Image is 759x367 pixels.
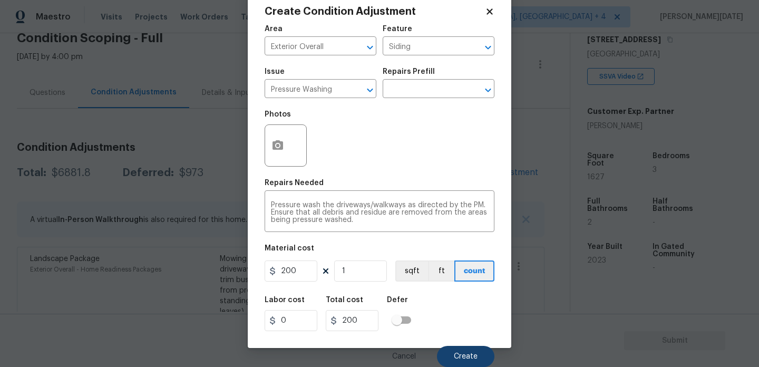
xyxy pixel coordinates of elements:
[265,296,305,304] h5: Labor cost
[395,260,428,282] button: sqft
[265,179,324,187] h5: Repairs Needed
[265,111,291,118] h5: Photos
[265,68,285,75] h5: Issue
[383,68,435,75] h5: Repairs Prefill
[271,201,488,224] textarea: Pressure wash the driveways/walkways as directed by the PM. Ensure that all debris and residue ar...
[454,353,478,361] span: Create
[437,346,494,367] button: Create
[326,296,363,304] h5: Total cost
[428,260,454,282] button: ft
[392,353,416,361] span: Cancel
[383,25,412,33] h5: Feature
[265,25,283,33] h5: Area
[375,346,433,367] button: Cancel
[387,296,408,304] h5: Defer
[481,40,495,55] button: Open
[363,40,377,55] button: Open
[454,260,494,282] button: count
[265,6,485,17] h2: Create Condition Adjustment
[481,83,495,98] button: Open
[363,83,377,98] button: Open
[265,245,314,252] h5: Material cost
